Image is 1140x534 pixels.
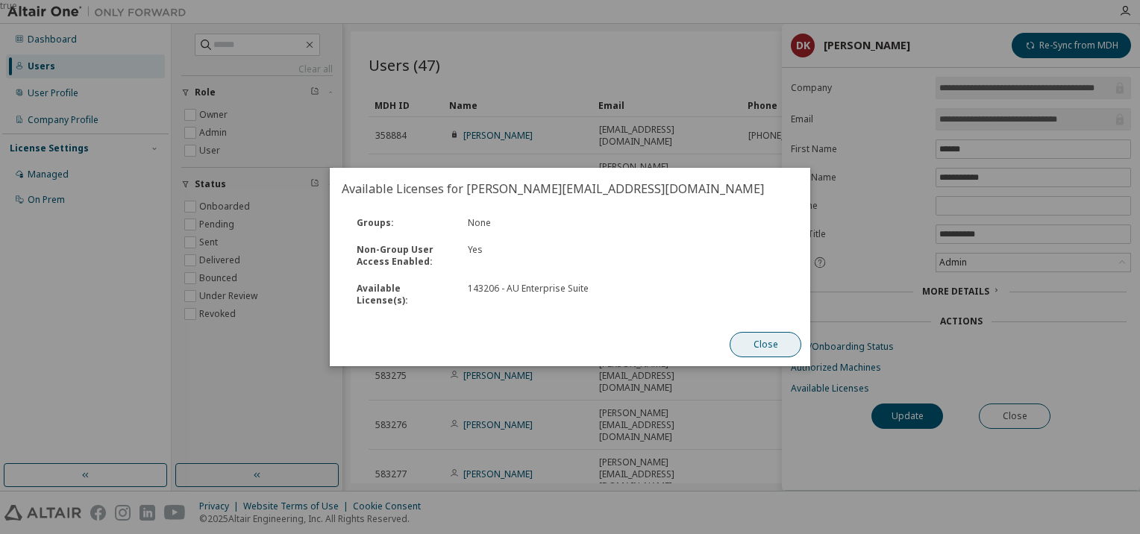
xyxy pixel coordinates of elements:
button: Close [730,332,801,357]
div: 143206 - AU Enterprise Suite [468,283,617,295]
div: Groups : [348,217,459,229]
h2: Available Licenses for [PERSON_NAME][EMAIL_ADDRESS][DOMAIN_NAME] [330,168,810,210]
div: Yes [459,244,626,268]
div: Non-Group User Access Enabled : [348,244,459,268]
div: Available License(s) : [348,283,459,307]
div: None [459,217,626,229]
